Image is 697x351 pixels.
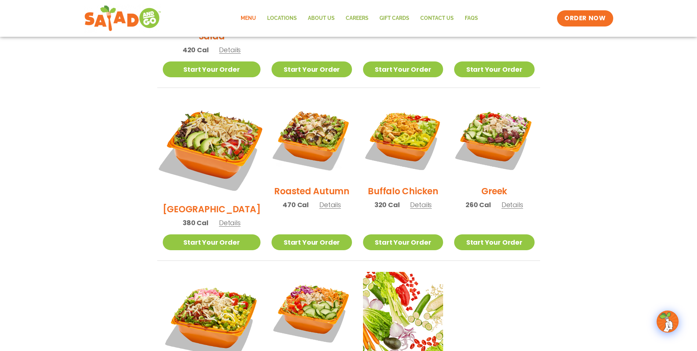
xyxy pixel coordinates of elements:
[219,45,241,54] span: Details
[454,99,534,179] img: Product photo for Greek Salad
[454,61,534,77] a: Start Your Order
[410,200,432,209] span: Details
[274,185,349,198] h2: Roasted Autumn
[183,45,209,55] span: 420 Cal
[459,10,484,27] a: FAQs
[363,99,443,179] img: Product photo for Buffalo Chicken Salad
[481,185,507,198] h2: Greek
[374,200,400,210] span: 320 Cal
[163,203,261,216] h2: [GEOGRAPHIC_DATA]
[272,61,352,77] a: Start Your Order
[183,218,208,228] span: 380 Cal
[272,234,352,250] a: Start Your Order
[154,91,269,206] img: Product photo for BBQ Ranch Salad
[163,234,261,250] a: Start Your Order
[466,200,491,210] span: 260 Cal
[340,10,374,27] a: Careers
[302,10,340,27] a: About Us
[374,10,415,27] a: GIFT CARDS
[84,4,162,33] img: new-SAG-logo-768×292
[564,14,606,23] span: ORDER NOW
[368,185,438,198] h2: Buffalo Chicken
[319,200,341,209] span: Details
[363,234,443,250] a: Start Your Order
[502,200,523,209] span: Details
[272,99,352,179] img: Product photo for Roasted Autumn Salad
[283,200,309,210] span: 470 Cal
[262,10,302,27] a: Locations
[219,218,241,227] span: Details
[415,10,459,27] a: Contact Us
[454,234,534,250] a: Start Your Order
[235,10,262,27] a: Menu
[363,61,443,77] a: Start Your Order
[657,311,678,332] img: wpChatIcon
[557,10,613,26] a: ORDER NOW
[163,61,261,77] a: Start Your Order
[235,10,484,27] nav: Menu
